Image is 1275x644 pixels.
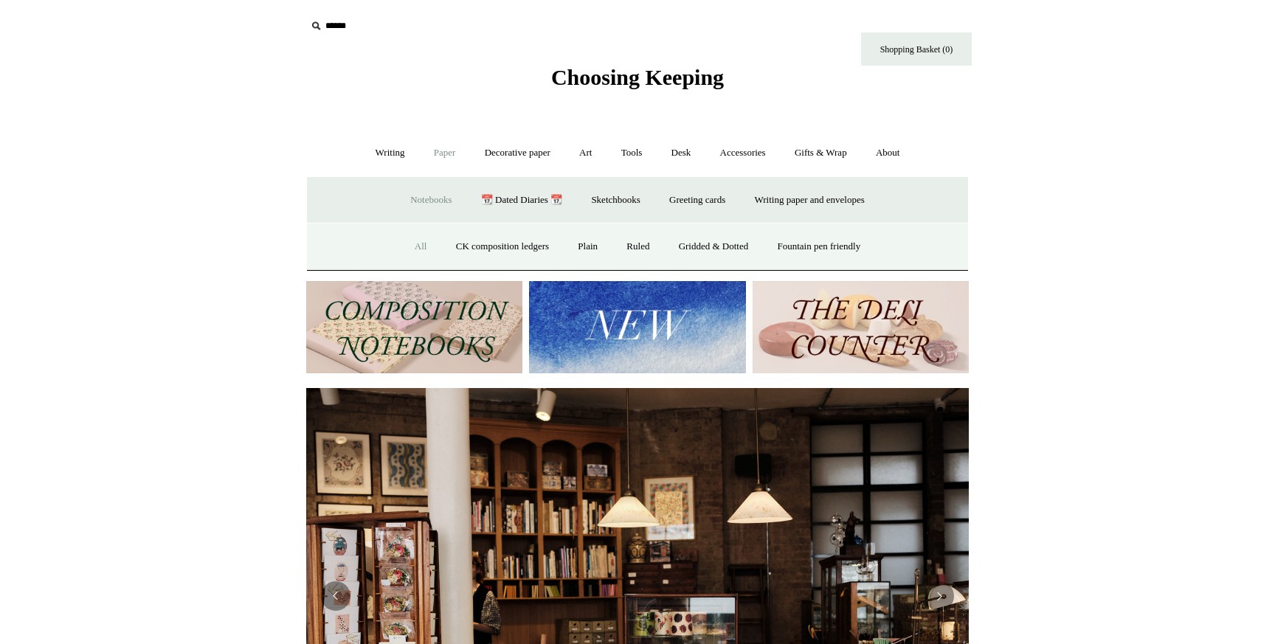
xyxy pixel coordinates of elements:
[468,181,576,220] a: 📆 Dated Diaries 📆
[861,32,972,66] a: Shopping Basket (0)
[401,227,440,266] a: All
[658,134,705,173] a: Desk
[608,134,656,173] a: Tools
[925,581,954,611] button: Next
[564,227,611,266] a: Plain
[529,281,745,373] img: New.jpg__PID:f73bdf93-380a-4a35-bcfe-7823039498e1
[306,281,522,373] img: 202302 Composition ledgers.jpg__PID:69722ee6-fa44-49dd-a067-31375e5d54ec
[764,227,874,266] a: Fountain pen friendly
[551,77,724,87] a: Choosing Keeping
[863,134,913,173] a: About
[397,181,465,220] a: Notebooks
[742,181,878,220] a: Writing paper and envelopes
[551,65,724,89] span: Choosing Keeping
[656,181,739,220] a: Greeting cards
[443,227,562,266] a: CK composition ledgers
[362,134,418,173] a: Writing
[578,181,653,220] a: Sketchbooks
[753,281,969,373] img: The Deli Counter
[707,134,779,173] a: Accessories
[321,581,350,611] button: Previous
[421,134,469,173] a: Paper
[471,134,564,173] a: Decorative paper
[613,227,663,266] a: Ruled
[666,227,762,266] a: Gridded & Dotted
[781,134,860,173] a: Gifts & Wrap
[566,134,605,173] a: Art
